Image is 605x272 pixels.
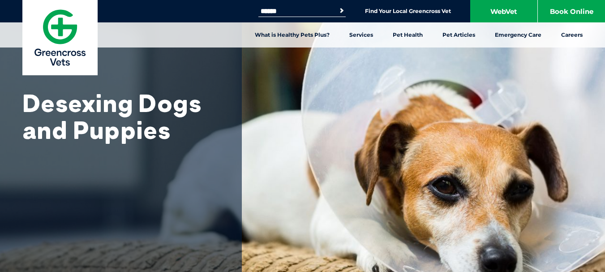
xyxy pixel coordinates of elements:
[485,22,551,47] a: Emergency Care
[551,22,592,47] a: Careers
[337,6,346,15] button: Search
[383,22,433,47] a: Pet Health
[22,90,219,143] h1: Desexing Dogs and Puppies
[433,22,485,47] a: Pet Articles
[339,22,383,47] a: Services
[365,8,451,15] a: Find Your Local Greencross Vet
[245,22,339,47] a: What is Healthy Pets Plus?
